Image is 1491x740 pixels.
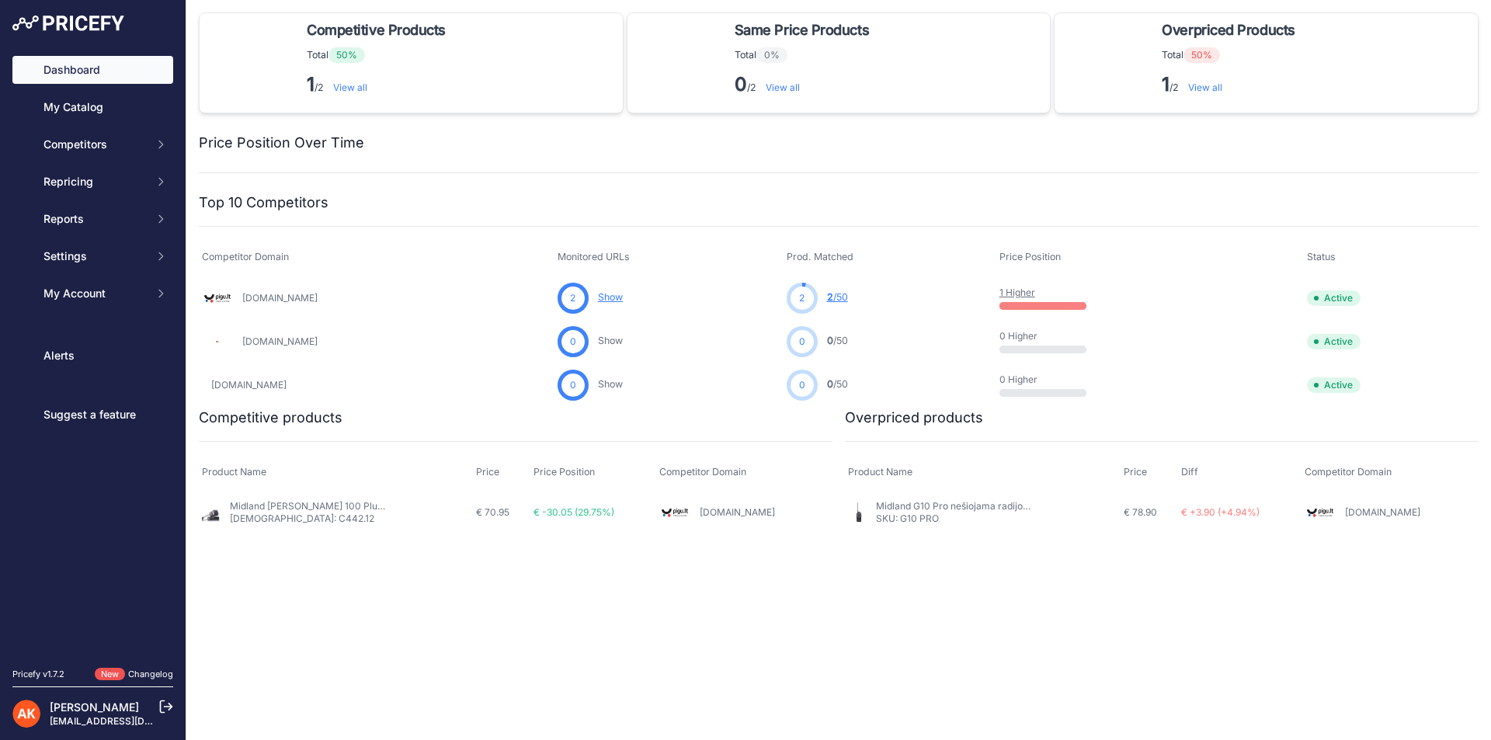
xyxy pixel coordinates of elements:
a: View all [766,82,800,93]
span: Competitor Domain [1305,466,1392,478]
a: [DOMAIN_NAME] [1345,506,1420,518]
a: View all [333,82,367,93]
p: Total [307,47,452,63]
span: Price Position [533,466,595,478]
span: Price [476,466,499,478]
span: Diff [1181,466,1198,478]
a: 0/50 [827,378,848,390]
button: Repricing [12,168,173,196]
button: Reports [12,205,173,233]
h2: Overpriced products [845,407,983,429]
a: Midland [PERSON_NAME] 100 Plus CB radijo stotelė, 12V [230,500,477,512]
span: Active [1307,377,1361,393]
span: Prod. Matched [787,251,853,262]
a: [DOMAIN_NAME] [242,335,318,347]
span: Active [1307,334,1361,349]
span: Reports [43,211,145,227]
span: Price Position [999,251,1061,262]
a: Alerts [12,342,173,370]
strong: 0 [735,73,747,96]
span: Same Price Products [735,19,869,41]
p: /2 [735,72,875,97]
a: [DOMAIN_NAME] [211,379,287,391]
span: Repricing [43,174,145,189]
span: 0 [799,378,805,392]
span: 50% [1183,47,1220,63]
p: Total [735,47,875,63]
a: [DOMAIN_NAME] [242,292,318,304]
a: [PERSON_NAME] [50,700,139,714]
span: Settings [43,248,145,264]
p: 0 Higher [999,373,1099,386]
p: /2 [1162,72,1301,97]
strong: 1 [1162,73,1170,96]
p: Total [1162,47,1301,63]
span: Overpriced Products [1162,19,1295,41]
span: 50% [328,47,365,63]
h2: Competitive products [199,407,342,429]
a: View all [1188,82,1222,93]
img: Pricefy Logo [12,16,124,31]
span: Product Name [202,466,266,478]
a: Show [598,378,623,390]
span: 2 [799,291,805,305]
a: Show [598,335,623,346]
a: My Catalog [12,93,173,121]
p: 0 Higher [999,330,1099,342]
span: New [95,668,125,681]
h2: Top 10 Competitors [199,192,328,214]
a: 2/50 [827,291,848,303]
nav: Sidebar [12,56,173,649]
span: Status [1307,251,1336,262]
span: Monitored URLs [558,251,630,262]
a: 1 Higher [999,287,1035,298]
span: Active [1307,290,1361,306]
strong: 1 [307,73,315,96]
span: 0 [827,335,833,346]
span: 0 [570,335,576,349]
span: 0% [756,47,787,63]
span: 0 [827,378,833,390]
span: 2 [827,291,833,303]
a: [DOMAIN_NAME] [700,506,775,518]
span: 2 [570,291,575,305]
a: 0/50 [827,335,848,346]
button: Settings [12,242,173,270]
a: Suggest a feature [12,401,173,429]
span: Competitive Products [307,19,446,41]
span: 0 [570,378,576,392]
span: Competitor Domain [659,466,746,478]
p: [DEMOGRAPHIC_DATA]: C442.12 [230,512,385,525]
span: My Account [43,286,145,301]
a: Show [598,291,623,303]
span: Competitors [43,137,145,152]
button: My Account [12,280,173,307]
span: € 78.90 [1124,506,1157,518]
p: SKU: G10 PRO [876,512,1031,525]
button: Competitors [12,130,173,158]
a: Changelog [128,669,173,679]
span: € -30.05 (29.75%) [533,506,614,518]
p: /2 [307,72,452,97]
div: Pricefy v1.7.2 [12,668,64,681]
span: € 70.95 [476,506,509,518]
span: Product Name [848,466,912,478]
span: Competitor Domain [202,251,289,262]
a: [EMAIL_ADDRESS][DOMAIN_NAME] [50,715,212,727]
span: 0 [799,335,805,349]
a: Midland G10 Pro nešiojama radijo ryšio stotelė [876,500,1079,512]
span: € +3.90 (+4.94%) [1181,506,1260,518]
h2: Price Position Over Time [199,132,364,154]
span: Price [1124,466,1147,478]
a: Dashboard [12,56,173,84]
